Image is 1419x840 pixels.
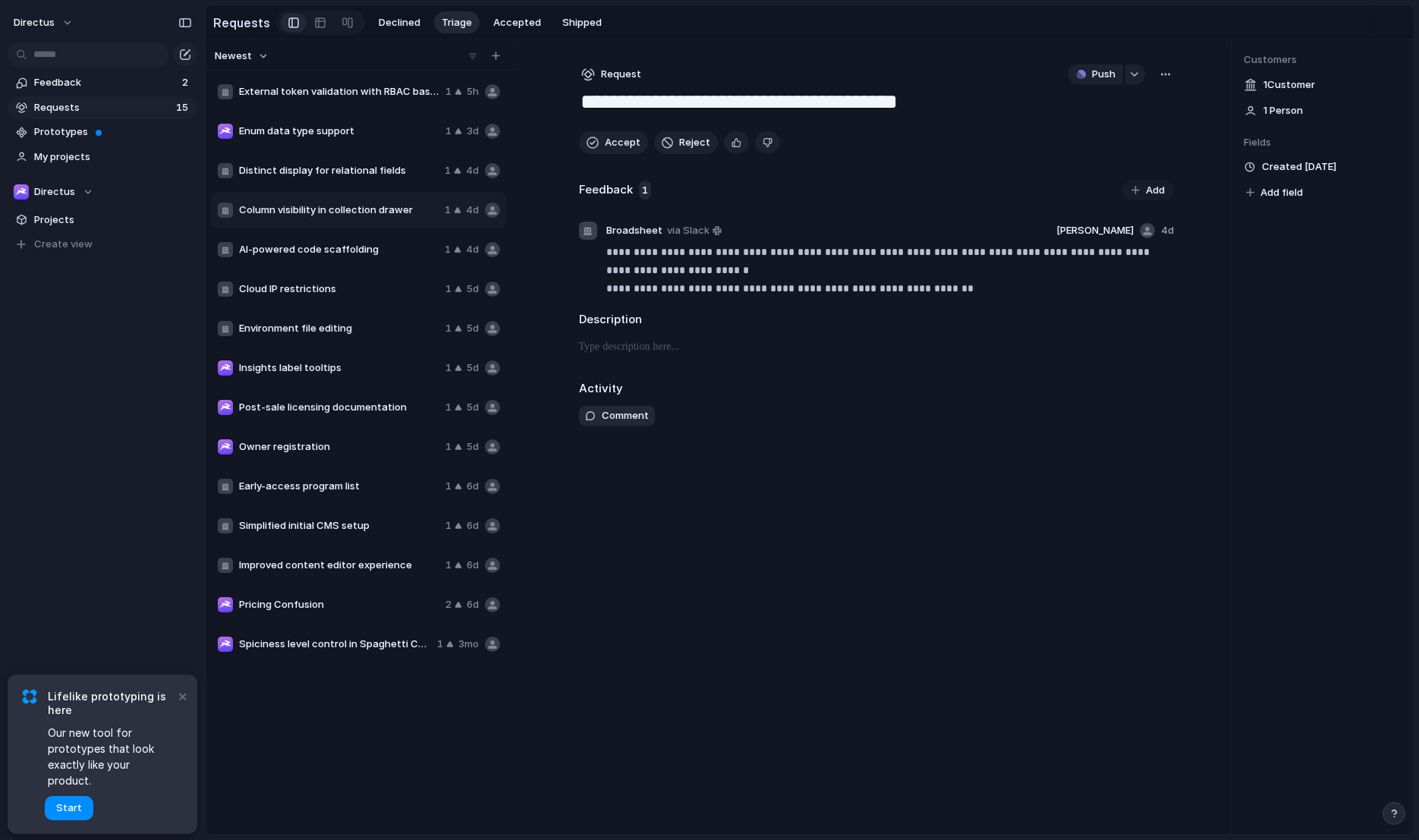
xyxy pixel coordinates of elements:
span: Feedback [34,75,178,90]
button: Add field [1244,183,1305,203]
span: Simplified initial CMS setup [239,518,439,533]
button: Push [1068,64,1123,84]
span: Broadsheet [606,223,662,238]
span: 5d [467,439,479,455]
span: Request [601,67,641,82]
button: Triage [434,11,480,34]
span: AI-powered code scaffolding [239,242,439,257]
span: Spiciness level control in Spaghetti Compiler [239,637,431,652]
h2: Description [579,311,1174,329]
button: Accepted [486,11,549,34]
span: [PERSON_NAME] [1056,223,1134,238]
button: Newest [212,46,271,66]
a: Requests15 [8,96,197,119]
span: Distinct display for relational fields [239,163,439,178]
span: 2 [445,597,451,612]
span: Improved content editor experience [239,558,439,573]
span: Owner registration [239,439,439,455]
span: 1 [445,124,451,139]
span: 1 [445,242,451,257]
span: Push [1092,67,1115,82]
span: 15 [176,100,191,115]
a: Projects [8,209,197,231]
span: Add [1146,183,1165,198]
button: Comment [579,406,655,426]
span: directus [14,15,55,30]
span: Accepted [493,15,541,30]
span: 3mo [458,637,479,652]
span: External token validation with RBAC based on Okta scopes [239,84,439,99]
span: 1 [445,203,451,218]
span: 1 [445,479,451,494]
span: 1 [445,321,451,336]
span: Requests [34,100,171,115]
button: Start [45,796,93,820]
span: Accept [605,135,640,150]
button: Declined [371,11,428,34]
button: Directus [8,181,197,203]
span: 1 [445,400,451,415]
span: 5d [467,360,479,376]
span: 1 [437,637,443,652]
button: Reject [654,131,718,154]
span: Early-access program list [239,479,439,494]
span: Our new tool for prototypes that look exactly like your product. [48,725,175,788]
span: Add field [1260,185,1303,200]
span: Environment file editing [239,321,439,336]
span: 1 [445,163,451,178]
button: Request [579,64,643,84]
span: 1 [445,360,451,376]
button: Shipped [555,11,609,34]
span: My projects [34,149,192,165]
span: Cloud IP restrictions [239,282,439,297]
span: 1 [445,84,451,99]
span: Triage [442,15,472,30]
span: Comment [602,408,649,423]
span: Insights label tooltips [239,360,439,376]
button: Add [1122,180,1174,201]
span: Projects [34,212,192,228]
span: via Slack [667,223,709,238]
span: 5h [467,84,479,99]
span: 1 [445,439,451,455]
span: 3d [467,124,479,139]
span: Fields [1244,135,1402,150]
span: Column visibility in collection drawer [239,203,439,218]
span: Directus [34,184,75,200]
a: My projects [8,146,197,168]
a: Feedback2 [8,71,197,94]
h2: Feedback [579,181,633,199]
span: Customers [1244,52,1402,68]
span: 1 [445,558,451,573]
span: 6d [467,597,479,612]
span: Newest [215,49,252,64]
span: 1 [639,181,651,200]
button: Create view [8,233,197,256]
span: 2 [182,75,191,90]
span: 4d [466,203,479,218]
span: Created [DATE] [1262,159,1336,175]
span: Lifelike prototyping is here [48,690,175,717]
span: Declined [379,15,420,30]
span: Enum data type support [239,124,439,139]
span: Start [56,801,82,816]
span: 5d [467,400,479,415]
span: Shipped [562,15,602,30]
button: Dismiss [173,687,191,705]
span: Reject [679,135,710,150]
span: 1 [445,518,451,533]
span: 1 Person [1263,103,1303,118]
span: 6d [467,479,479,494]
span: Create view [34,237,93,252]
button: Accept [579,131,648,154]
span: 1 Customer [1263,77,1315,93]
span: 5d [467,282,479,297]
h2: Activity [579,380,623,398]
span: Pricing Confusion [239,597,439,612]
span: 4d [1161,223,1174,238]
a: via Slack [664,222,725,240]
button: directus [7,11,81,35]
span: 1 [445,282,451,297]
span: 6d [467,518,479,533]
span: 6d [467,558,479,573]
